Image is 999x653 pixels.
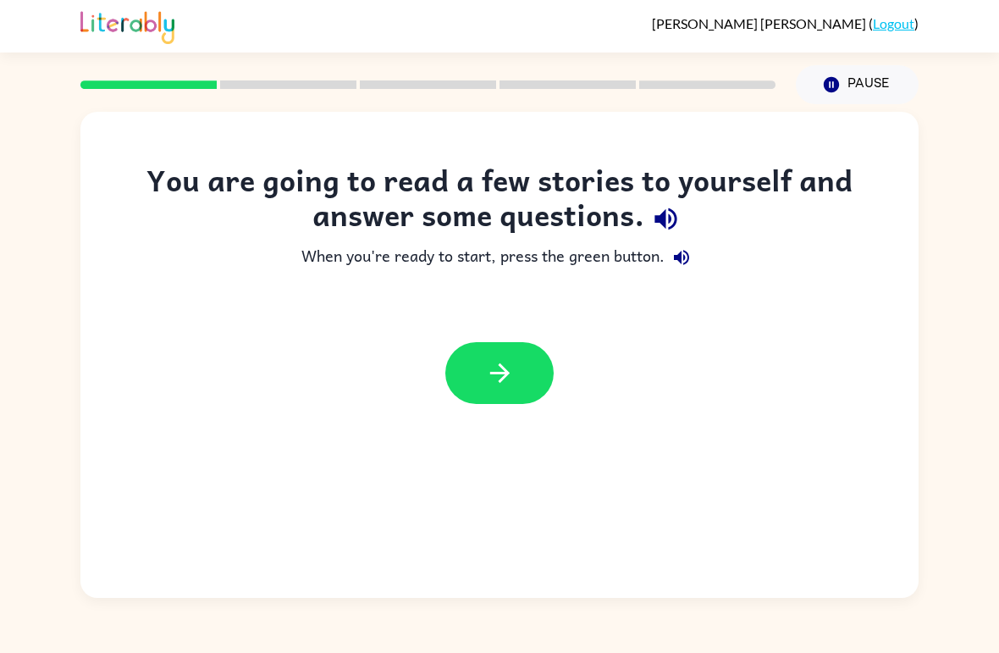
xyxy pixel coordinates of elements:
a: Logout [873,15,914,31]
button: Pause [796,65,919,104]
img: Literably [80,7,174,44]
div: You are going to read a few stories to yourself and answer some questions. [114,163,885,241]
span: [PERSON_NAME] [PERSON_NAME] [652,15,869,31]
div: When you're ready to start, press the green button. [114,241,885,274]
div: ( ) [652,15,919,31]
